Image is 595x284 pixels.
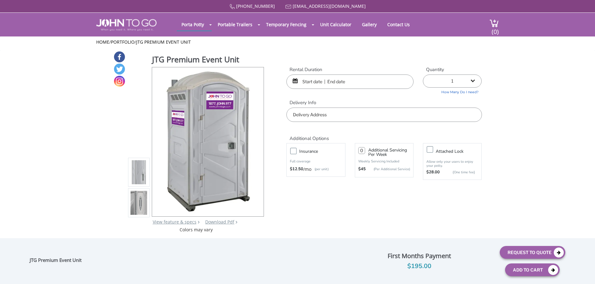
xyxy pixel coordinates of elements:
a: JTG Premium Event Unit [136,39,191,45]
a: Download Pdf [205,219,234,225]
button: Live Chat [570,259,595,284]
a: How Many Do I need? [423,88,482,95]
h1: JTG Premium Event Unit [152,54,265,66]
img: Product [161,67,255,214]
p: Weekly Servicing Included [358,159,410,164]
label: Rental Duration [286,66,414,73]
a: Twitter [114,64,125,75]
img: Product [131,99,147,246]
span: (0) [491,22,499,36]
a: Facebook [114,51,125,62]
a: Porta Potty [177,18,209,31]
img: cart a [489,19,499,27]
img: chevron.png [236,221,237,224]
label: Quantity [423,66,482,73]
p: (per unit) [311,166,329,172]
h3: Attached lock [436,147,484,155]
a: Contact Us [383,18,414,31]
a: Home [96,39,109,45]
img: JOHN to go [96,19,156,31]
a: Instagram [114,76,125,87]
img: Call [230,4,235,9]
input: Start date | End date [286,75,414,89]
p: Full coverage [290,158,342,165]
ul: / / [96,39,499,45]
button: Add To Cart [505,263,560,276]
div: $195.00 [344,261,495,271]
label: Delivery Info [286,99,482,106]
a: [EMAIL_ADDRESS][DOMAIN_NAME] [293,3,366,9]
p: (Per Additional Service) [366,167,410,171]
img: right arrow icon [198,221,200,224]
div: First Months Payment [344,251,495,261]
strong: $28.00 [426,169,440,176]
input: Delivery Address [286,108,482,122]
div: /mo [290,166,342,172]
div: Colors may vary [128,227,265,233]
strong: $12.50 [290,166,303,172]
a: [PHONE_NUMBER] [236,3,275,9]
a: View feature & specs [153,219,196,225]
button: Request To Quote [500,246,565,259]
a: Temporary Fencing [261,18,311,31]
p: {One time fee} [443,169,475,176]
a: Gallery [357,18,381,31]
p: Allow only your users to enjoy your potty. [426,160,478,168]
a: Portfolio [111,39,135,45]
input: 0 [358,147,365,154]
a: Unit Calculator [315,18,356,31]
a: Portable Trailers [213,18,257,31]
strong: $45 [358,166,366,172]
h2: Additional Options [286,128,482,142]
h3: Insurance [299,147,348,155]
h3: Additional Servicing Per Week [368,148,410,157]
img: Product [131,129,147,276]
img: Mail [285,5,291,9]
